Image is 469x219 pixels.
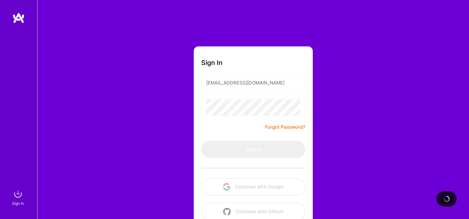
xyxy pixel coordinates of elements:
a: sign inSign In [13,188,24,207]
input: Email... [206,75,300,91]
div: Sign In [12,200,24,207]
a: Forgot Password? [265,123,305,131]
img: loading [442,195,451,203]
img: icon [223,183,230,191]
img: sign in [12,188,24,200]
button: Continue with Google [201,178,305,195]
h3: Sign In [201,59,223,67]
img: icon [223,208,231,215]
img: logo [12,12,25,24]
button: Sign In [201,141,305,158]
